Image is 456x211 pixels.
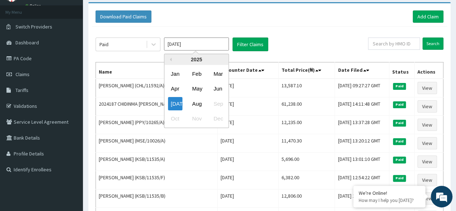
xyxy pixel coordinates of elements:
td: 11,470.30 [278,134,335,153]
div: Choose May 2025 [189,82,204,96]
th: Total Price(₦) [278,62,335,79]
a: View [417,119,437,131]
span: Paid [393,175,406,181]
a: View [417,82,437,94]
div: month 2025-07 [164,66,229,126]
span: Tariffs [16,87,28,93]
div: 2025 [164,54,229,65]
td: 12,235.00 [278,116,335,134]
span: Switch Providers [16,23,52,30]
td: [DATE] [217,134,278,153]
span: Paid [393,83,406,89]
p: How may I help you today? [359,197,420,203]
th: Status [389,62,415,79]
td: 6,382.00 [278,171,335,189]
div: Choose July 2025 [168,97,182,110]
td: 12,806.00 [278,189,335,208]
a: View [417,155,437,168]
div: Choose June 2025 [211,82,225,96]
td: 5,696.00 [278,153,335,171]
td: 61,238.00 [278,97,335,116]
button: Previous Year [168,58,172,61]
input: Search by HMO ID [368,38,420,50]
td: [DATE] 13:01:10 GMT [335,153,389,171]
div: Choose February 2025 [189,67,204,80]
th: Actions [415,62,443,79]
img: d_794563401_company_1708531726252_794563401 [13,36,29,54]
td: 2024187 CHIDINMA [PERSON_NAME] (LII/10015/A) [96,97,218,116]
span: Dashboard [16,39,39,46]
th: Date Filed [335,62,389,79]
span: Paid [393,157,406,163]
input: Select Month and Year [164,38,229,50]
a: Add Claim [413,10,443,23]
span: Paid [393,101,406,108]
a: View [417,137,437,149]
span: Paid [393,120,406,126]
td: [DATE] 13:20:12 GMT [335,134,389,153]
div: Chat with us now [37,40,121,50]
div: Choose April 2025 [168,82,182,96]
div: We're Online! [359,190,420,196]
button: Download Paid Claims [96,10,151,23]
td: [PERSON_NAME] (MSE/10026/A) [96,134,218,153]
td: [PERSON_NAME] (KSB/11535/A) [96,153,218,171]
a: Online [25,3,43,8]
td: [PERSON_NAME] (PPY/10265/A) [96,116,218,134]
a: View [417,100,437,113]
textarea: Type your message and hit 'Enter' [4,137,137,162]
div: Choose August 2025 [189,97,204,110]
span: We're online! [42,61,99,134]
div: Minimize live chat window [118,4,136,21]
td: [DATE] 12:54:22 GMT [335,171,389,189]
span: Paid [393,138,406,145]
td: [DATE] 12:51:20 GMT [335,189,389,208]
td: [DATE] 13:37:28 GMT [335,116,389,134]
td: [PERSON_NAME] (KSB/11535/B) [96,189,218,208]
button: Filter Claims [233,38,268,51]
div: Choose March 2025 [211,67,225,80]
a: View [417,192,437,205]
td: 13,587.10 [278,79,335,97]
td: [DATE] [217,171,278,189]
td: [DATE] 14:11:48 GMT [335,97,389,116]
div: Paid [99,41,109,48]
input: Search [422,38,443,50]
div: Choose January 2025 [168,67,182,80]
td: [PERSON_NAME] (KSB/11535/F) [96,171,218,189]
a: View [417,174,437,186]
th: Name [96,62,218,79]
td: [DATE] [217,189,278,208]
span: Claims [16,71,30,78]
td: [PERSON_NAME] (CHL/11592/A) [96,79,218,97]
td: [DATE] [217,153,278,171]
td: [DATE] 09:27:27 GMT [335,79,389,97]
